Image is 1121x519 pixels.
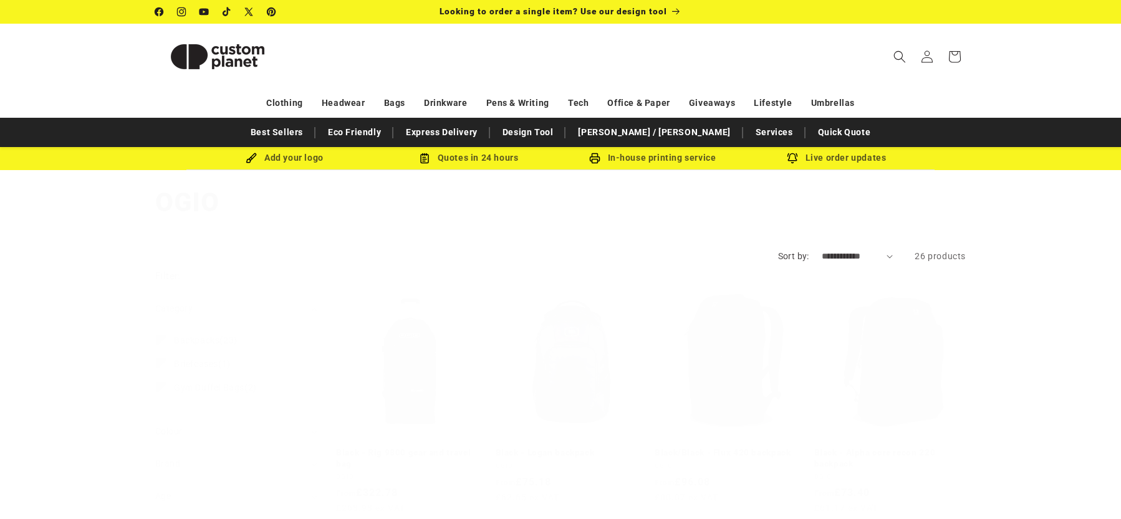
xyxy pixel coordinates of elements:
summary: Category (0 selected) [155,293,317,325]
summary: Search [886,43,913,70]
a: Bags [384,92,405,114]
h2: Filter: [155,269,181,283]
a: Black/Black - Flux 420 backpack [655,447,807,459]
iframe: Chat Widget [1059,459,1121,519]
summary: Brand (0 selected) [155,448,317,480]
label: Sort by: [778,251,809,261]
a: Black - Rig 9800 gear and travel bag [336,447,488,469]
img: Brush Icon [246,153,257,164]
span: Colour [155,426,182,436]
a: Clothing [266,92,303,114]
span: Gym Duffel Bags [174,383,244,393]
a: Giveaways [689,92,735,114]
img: Custom Planet [155,29,280,85]
span: Looking to order a single item? Use our design tool [440,6,667,16]
span: (1) [174,358,231,369]
div: Live order updates [744,150,928,166]
a: [PERSON_NAME] / [PERSON_NAME] [572,121,736,143]
a: Office & Paper [607,92,670,114]
a: Black - Alpha core recon 220 backpack [814,447,966,469]
a: Best Sellers [244,121,309,143]
img: Order Updates Icon [419,153,430,164]
a: Black - Logan backpack [496,447,648,459]
summary: Age (0 selected) [155,480,317,512]
img: Order updates [787,153,798,164]
a: Services [749,121,799,143]
a: Custom Planet [151,24,285,89]
span: Brand [155,459,180,469]
span: Age [155,491,171,501]
span: (2) [174,382,257,393]
span: Backpacks [174,335,219,345]
a: Umbrellas [811,92,855,114]
span: Briefcases [174,359,218,369]
a: Quick Quote [812,121,877,143]
div: Add your logo [193,150,377,166]
summary: Colour (0 selected) [155,416,317,447]
a: Design Tool [496,121,560,143]
a: Drinkware [424,92,467,114]
div: Quotes in 24 hours [377,150,560,166]
a: Express Delivery [400,121,484,143]
h1: OGIO [155,186,966,219]
span: (23) [174,335,238,346]
a: Lifestyle [754,92,792,114]
a: Eco Friendly [322,121,387,143]
img: In-house printing [589,153,600,164]
a: Pens & Writing [486,92,549,114]
span: 26 products [915,251,966,261]
div: In-house printing service [560,150,744,166]
span: Category [155,303,193,313]
a: Tech [568,92,589,114]
a: Headwear [322,92,365,114]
